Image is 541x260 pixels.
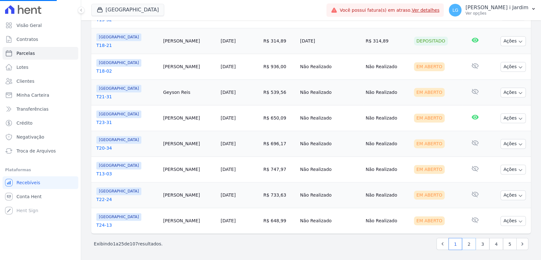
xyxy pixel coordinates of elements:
[161,208,218,234] td: [PERSON_NAME]
[16,193,42,200] span: Conta Hent
[96,187,141,195] span: [GEOGRAPHIC_DATA]
[16,92,49,98] span: Minha Carteira
[16,78,34,84] span: Clientes
[414,165,445,174] div: Em Aberto
[261,28,298,54] td: R$ 314,89
[298,28,363,54] td: [DATE]
[16,64,29,70] span: Lotes
[261,105,298,131] td: R$ 650,09
[363,182,411,208] td: Não Realizado
[161,182,218,208] td: [PERSON_NAME]
[96,213,141,221] span: [GEOGRAPHIC_DATA]
[363,131,411,157] td: Não Realizado
[414,216,445,225] div: Em Aberto
[3,103,78,115] a: Transferências
[96,42,158,49] a: T18-21
[363,28,411,54] td: R$ 314,89
[448,238,462,250] a: 1
[5,166,76,174] div: Plataformas
[16,134,44,140] span: Negativação
[16,36,38,42] span: Contratos
[161,28,218,54] td: [PERSON_NAME]
[96,222,158,228] a: T24-13
[91,4,164,16] button: [GEOGRAPHIC_DATA]
[3,131,78,143] a: Negativação
[3,145,78,157] a: Troca de Arquivos
[363,54,411,80] td: Não Realizado
[96,94,158,100] a: T21-31
[3,47,78,60] a: Parcelas
[94,241,163,247] p: Exibindo a de resultados.
[3,176,78,189] a: Recebíveis
[96,136,141,144] span: [GEOGRAPHIC_DATA]
[500,190,526,200] button: Ações
[96,68,158,74] a: T18-02
[363,80,411,105] td: Não Realizado
[489,238,503,250] a: 4
[500,165,526,174] button: Ações
[500,216,526,226] button: Ações
[500,113,526,123] button: Ações
[161,105,218,131] td: [PERSON_NAME]
[96,33,141,41] span: [GEOGRAPHIC_DATA]
[221,115,235,120] a: [DATE]
[444,1,541,19] button: LG [PERSON_NAME] i Jardim Ver opções
[298,80,363,105] td: Não Realizado
[261,80,298,105] td: R$ 539,56
[161,157,218,182] td: [PERSON_NAME]
[16,50,35,56] span: Parcelas
[130,241,138,246] span: 107
[414,114,445,122] div: Em Aberto
[363,105,411,131] td: Não Realizado
[221,167,235,172] a: [DATE]
[3,61,78,74] a: Lotes
[161,80,218,105] td: Geyson Reis
[298,105,363,131] td: Não Realizado
[261,54,298,80] td: R$ 936,00
[3,117,78,129] a: Crédito
[436,238,448,250] a: Previous
[363,157,411,182] td: Não Realizado
[3,75,78,88] a: Clientes
[96,59,141,67] span: [GEOGRAPHIC_DATA]
[298,182,363,208] td: Não Realizado
[16,179,40,186] span: Recebíveis
[476,238,489,250] a: 3
[414,139,445,148] div: Em Aberto
[503,238,517,250] a: 5
[221,192,235,198] a: [DATE]
[3,19,78,32] a: Visão Geral
[414,62,445,71] div: Em Aberto
[221,141,235,146] a: [DATE]
[298,157,363,182] td: Não Realizado
[96,110,141,118] span: [GEOGRAPHIC_DATA]
[465,4,528,11] p: [PERSON_NAME] i Jardim
[261,157,298,182] td: R$ 747,97
[96,145,158,151] a: T20-34
[414,88,445,97] div: Em Aberto
[500,36,526,46] button: Ações
[161,54,218,80] td: [PERSON_NAME]
[3,190,78,203] a: Conta Hent
[452,8,458,12] span: LG
[516,238,528,250] a: Next
[3,89,78,101] a: Minha Carteira
[261,131,298,157] td: R$ 696,17
[261,182,298,208] td: R$ 733,63
[161,131,218,157] td: [PERSON_NAME]
[96,85,141,92] span: [GEOGRAPHIC_DATA]
[113,241,116,246] span: 1
[221,218,235,223] a: [DATE]
[221,90,235,95] a: [DATE]
[414,36,448,45] div: Depositado
[3,33,78,46] a: Contratos
[500,139,526,149] button: Ações
[96,196,158,203] a: T22-24
[119,241,124,246] span: 25
[16,148,56,154] span: Troca de Arquivos
[298,208,363,234] td: Não Realizado
[500,62,526,72] button: Ações
[16,120,33,126] span: Crédito
[221,38,235,43] a: [DATE]
[96,171,158,177] a: T13-03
